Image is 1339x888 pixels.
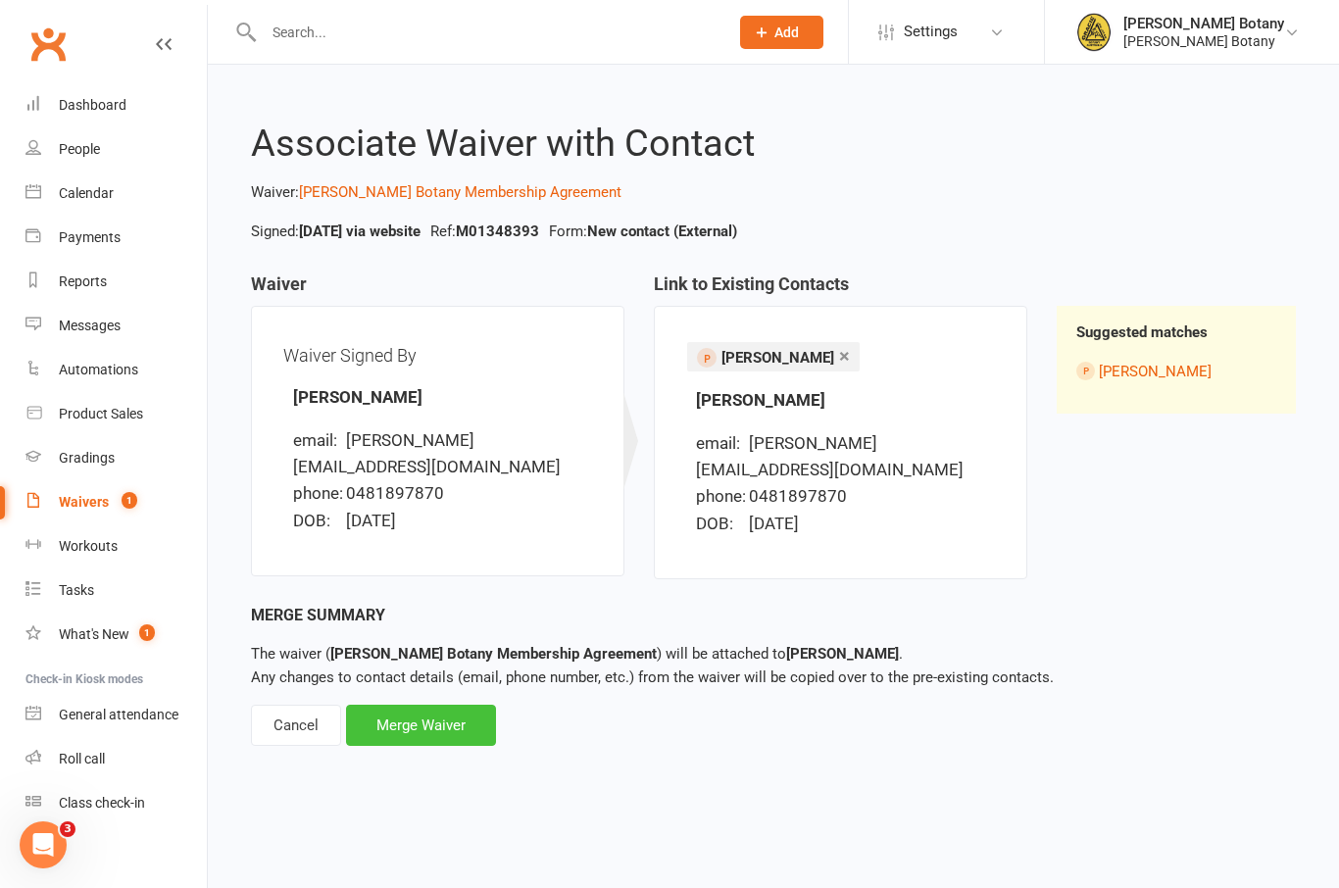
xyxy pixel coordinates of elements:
[24,20,73,69] a: Clubworx
[251,180,1296,204] p: Waiver:
[59,406,143,421] div: Product Sales
[59,97,126,113] div: Dashboard
[59,185,114,201] div: Calendar
[786,645,899,663] strong: [PERSON_NAME]
[251,603,1296,628] div: Merge Summary
[299,222,421,240] strong: [DATE] via website
[25,392,207,436] a: Product Sales
[25,260,207,304] a: Reports
[20,821,67,868] iframe: Intercom live chat
[696,433,964,479] span: [PERSON_NAME][EMAIL_ADDRESS][DOMAIN_NAME]
[456,222,539,240] strong: M01348393
[25,348,207,392] a: Automations
[59,707,178,722] div: General attendance
[59,538,118,554] div: Workouts
[544,220,742,243] li: Form:
[654,274,1027,306] h3: Link to Existing Contacts
[59,795,145,811] div: Class check-in
[1123,15,1284,32] div: [PERSON_NAME] Botany
[774,25,799,40] span: Add
[25,127,207,172] a: People
[293,430,561,476] span: [PERSON_NAME][EMAIL_ADDRESS][DOMAIN_NAME]
[25,304,207,348] a: Messages
[293,480,342,507] div: phone:
[293,508,342,534] div: DOB:
[25,524,207,568] a: Workouts
[258,19,715,46] input: Search...
[25,83,207,127] a: Dashboard
[59,141,100,157] div: People
[251,645,903,663] span: The waiver ( ) will be attached to .
[721,349,834,367] span: [PERSON_NAME]
[904,10,958,54] span: Settings
[251,705,341,746] div: Cancel
[139,624,155,641] span: 1
[25,737,207,781] a: Roll call
[59,318,121,333] div: Messages
[299,183,621,201] a: [PERSON_NAME] Botany Membership Agreement
[283,338,592,372] div: Waiver Signed By
[25,693,207,737] a: General attendance kiosk mode
[346,705,496,746] div: Merge Waiver
[59,362,138,377] div: Automations
[25,568,207,613] a: Tasks
[251,274,624,306] h3: Waiver
[25,216,207,260] a: Payments
[59,450,115,466] div: Gradings
[25,613,207,657] a: What's New1
[330,645,657,663] strong: [PERSON_NAME] Botany Membership Agreement
[251,123,1296,165] h2: Associate Waiver with Contact
[696,390,825,410] strong: [PERSON_NAME]
[587,222,737,240] strong: New contact (External)
[59,273,107,289] div: Reports
[25,781,207,825] a: Class kiosk mode
[59,582,94,598] div: Tasks
[293,427,342,454] div: email:
[251,642,1296,689] p: Any changes to contact details (email, phone number, etc.) from the waiver will be copied over to...
[122,492,137,509] span: 1
[696,511,745,537] div: DOB:
[346,511,396,530] span: [DATE]
[425,220,544,243] li: Ref:
[839,340,850,371] a: ×
[346,483,444,503] span: 0481897870
[749,514,799,533] span: [DATE]
[59,229,121,245] div: Payments
[1076,323,1208,341] strong: Suggested matches
[59,494,109,510] div: Waivers
[749,486,847,506] span: 0481897870
[293,387,422,407] strong: [PERSON_NAME]
[25,172,207,216] a: Calendar
[1099,363,1212,380] a: [PERSON_NAME]
[1123,32,1284,50] div: [PERSON_NAME] Botany
[59,751,105,766] div: Roll call
[25,480,207,524] a: Waivers 1
[60,821,75,837] span: 3
[246,220,425,243] li: Signed:
[696,483,745,510] div: phone:
[59,626,129,642] div: What's New
[740,16,823,49] button: Add
[25,436,207,480] a: Gradings
[696,430,745,457] div: email:
[1074,13,1114,52] img: thumb_image1629331612.png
